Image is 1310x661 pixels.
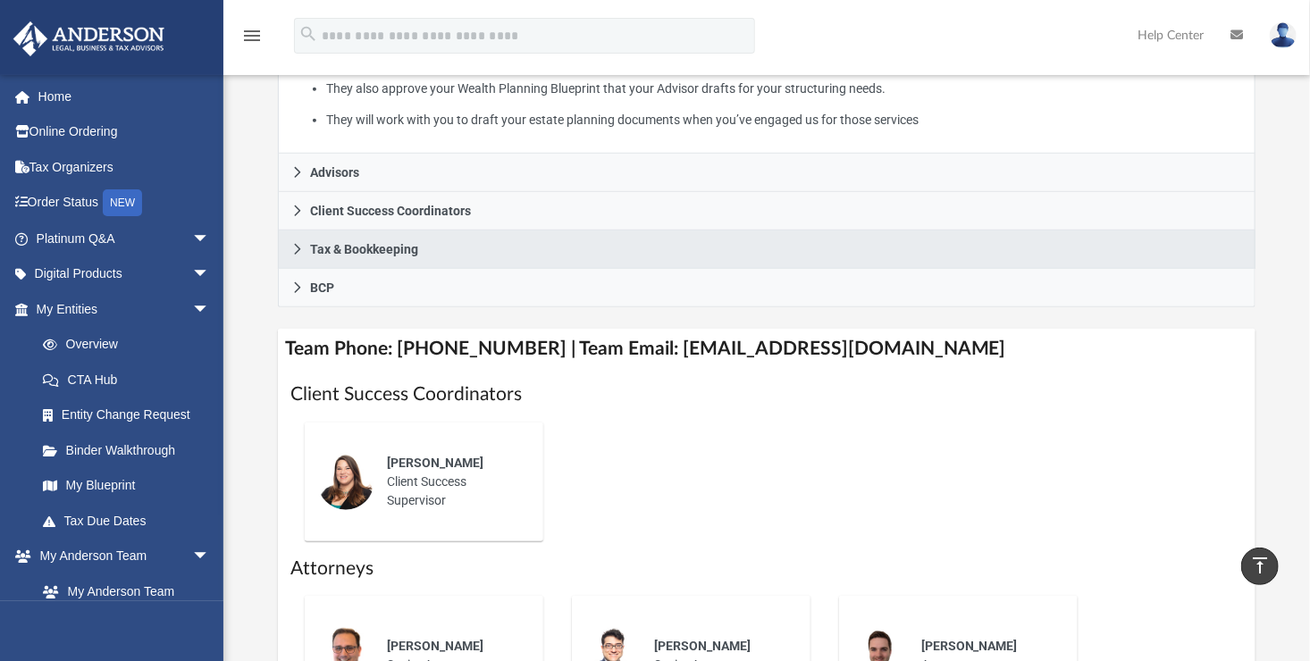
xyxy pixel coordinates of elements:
[25,503,237,539] a: Tax Due Dates
[921,639,1018,653] span: [PERSON_NAME]
[1249,555,1271,576] i: vertical_align_top
[310,205,471,217] span: Client Success Coordinators
[278,230,1255,269] a: Tax & Bookkeeping
[290,381,1243,407] h1: Client Success Coordinators
[13,79,237,114] a: Home
[278,154,1255,192] a: Advisors
[13,256,237,292] a: Digital Productsarrow_drop_down
[13,539,228,574] a: My Anderson Teamarrow_drop_down
[25,432,237,468] a: Binder Walkthrough
[241,25,263,46] i: menu
[326,109,1242,131] li: They will work with you to draft your estate planning documents when you’ve engaged us for those ...
[103,189,142,216] div: NEW
[192,539,228,575] span: arrow_drop_down
[278,269,1255,307] a: BCP
[1270,22,1297,48] img: User Pic
[25,573,219,609] a: My Anderson Team
[192,221,228,257] span: arrow_drop_down
[326,78,1242,100] li: They also approve your Wealth Planning Blueprint that your Advisor drafts for your structuring ne...
[192,291,228,328] span: arrow_drop_down
[310,243,418,255] span: Tax & Bookkeeping
[13,185,237,222] a: Order StatusNEW
[13,114,237,150] a: Online Ordering
[1241,548,1279,585] a: vertical_align_top
[241,34,263,46] a: menu
[25,327,237,363] a: Overview
[310,281,334,294] span: BCP
[278,192,1255,230] a: Client Success Coordinators
[387,639,483,653] span: [PERSON_NAME]
[387,456,483,470] span: [PERSON_NAME]
[25,362,237,397] a: CTA Hub
[25,468,228,504] a: My Blueprint
[25,397,237,433] a: Entity Change Request
[374,441,531,523] div: Client Success Supervisor
[317,453,374,510] img: thumbnail
[13,221,237,256] a: Platinum Q&Aarrow_drop_down
[654,639,751,653] span: [PERSON_NAME]
[192,256,228,293] span: arrow_drop_down
[310,166,359,179] span: Advisors
[13,149,237,185] a: Tax Organizers
[8,21,170,56] img: Anderson Advisors Platinum Portal
[298,24,318,44] i: search
[290,556,1243,582] h1: Attorneys
[13,291,237,327] a: My Entitiesarrow_drop_down
[278,329,1255,369] h4: Team Phone: [PHONE_NUMBER] | Team Email: [EMAIL_ADDRESS][DOMAIN_NAME]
